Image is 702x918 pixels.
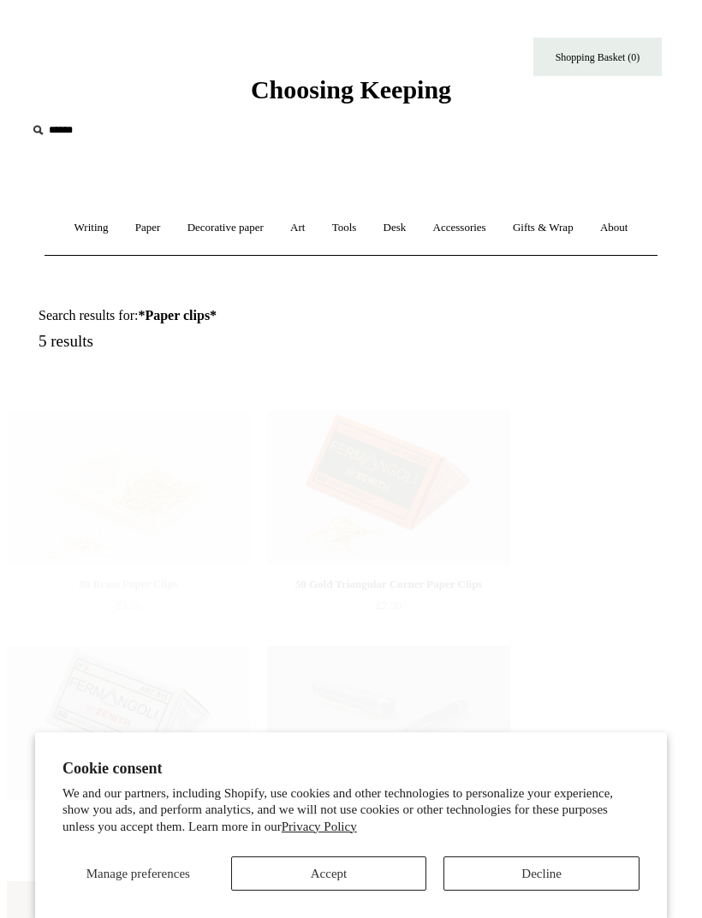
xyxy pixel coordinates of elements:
[7,646,250,800] a: 50 Steel Triangular Corner Paper Clips 50 Steel Triangular Corner Paper Clips
[7,646,250,800] img: 50 Steel Triangular Corner Paper Clips
[7,574,250,644] a: 80 Brass Paper Clips £3.50
[267,574,510,644] a: 50 Gold Triangular Corner Paper Clips £7.50
[7,809,250,880] a: 50 Steel Triangular Corner Paper Clips £3.50
[267,411,510,565] a: 50 Gold Triangular Corner Paper Clips 50 Gold Triangular Corner Paper Clips
[62,205,121,251] a: Writing
[320,205,369,251] a: Tools
[251,89,451,101] a: Choosing Keeping
[62,785,640,836] p: We and our partners, including Shopify, use cookies and other technologies to personalize your ex...
[267,646,510,800] a: Black Pilot Custom 74 Fountain Pen, Extra Fine Nib Black Pilot Custom 74 Fountain Pen, Extra Fine...
[533,38,662,76] a: Shopping Basket (0)
[443,856,640,891] button: Decline
[123,205,173,251] a: Paper
[116,599,140,612] span: £3.50
[421,205,498,251] a: Accessories
[231,856,427,891] button: Accept
[588,205,640,251] a: About
[138,308,217,323] strong: *Paper clips*
[501,205,586,251] a: Gifts & Wrap
[62,760,640,778] h2: Cookie consent
[175,205,276,251] a: Decorative paper
[251,75,451,104] span: Choosing Keeping
[267,646,510,800] img: Black Pilot Custom 74 Fountain Pen, Extra Fine Nib
[39,332,371,352] h5: 5 results
[376,599,401,612] span: £7.50
[39,307,371,323] h1: Search results for:
[62,856,214,891] button: Manage preferences
[282,820,357,833] a: Privacy Policy
[267,411,510,565] img: 50 Gold Triangular Corner Paper Clips
[7,411,250,565] img: 80 Brass Paper Clips
[7,411,250,565] a: 80 Brass Paper Clips 80 Brass Paper Clips
[11,809,246,830] div: 50 Steel Triangular Corner Paper Clips
[271,574,506,595] div: 50 Gold Triangular Corner Paper Clips
[372,205,419,251] a: Desk
[11,574,246,595] div: 80 Brass Paper Clips
[278,205,317,251] a: Art
[86,867,190,880] span: Manage preferences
